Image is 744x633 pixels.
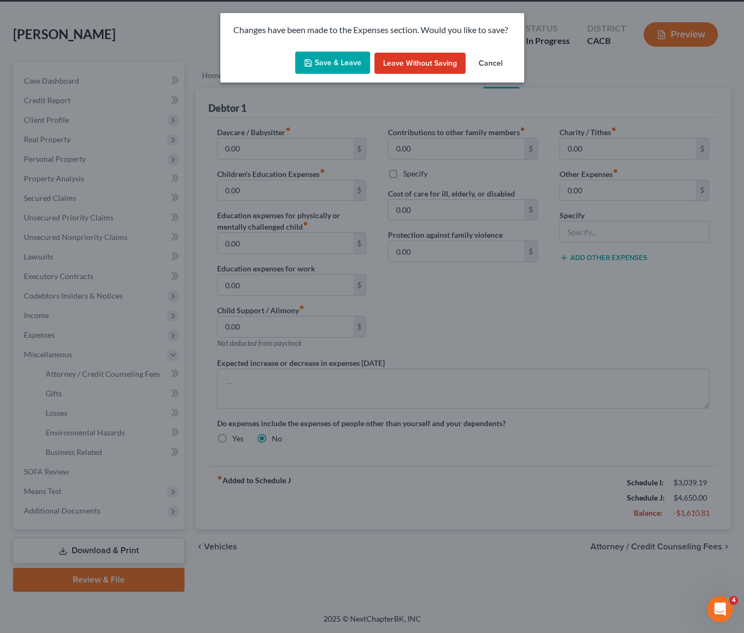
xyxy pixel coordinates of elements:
iframe: Intercom live chat [707,596,733,622]
button: Cancel [470,53,511,74]
button: Save & Leave [295,52,370,74]
p: Changes have been made to the Expenses section. Would you like to save? [233,24,511,36]
button: Leave without Saving [374,53,466,74]
span: 4 [729,596,738,605]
